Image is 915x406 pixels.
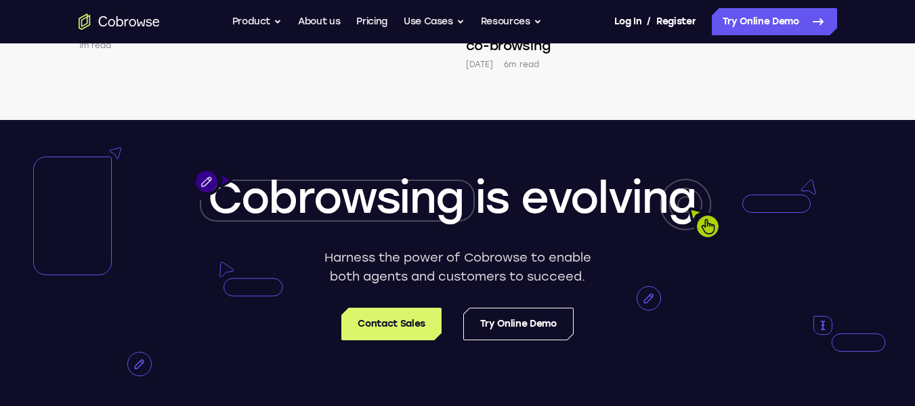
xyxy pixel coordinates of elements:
a: Contact Sales [341,308,441,340]
button: Resources [481,8,542,35]
button: Use Cases [404,8,465,35]
span: evolving [521,171,696,224]
span: Cobrowsing [208,171,464,224]
p: [DATE] [466,58,494,71]
a: About us [298,8,340,35]
a: Register [656,8,696,35]
a: Go to the home page [79,14,160,30]
span: / [647,14,651,30]
p: 1m read [79,39,112,52]
a: Try Online Demo [712,8,837,35]
p: 6m read [504,58,539,71]
button: Product [232,8,282,35]
a: Pricing [356,8,387,35]
a: Try Online Demo [463,308,574,340]
p: Harness the power of Cobrowse to enable both agents and customers to succeed. [319,248,596,286]
a: Log In [614,8,641,35]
